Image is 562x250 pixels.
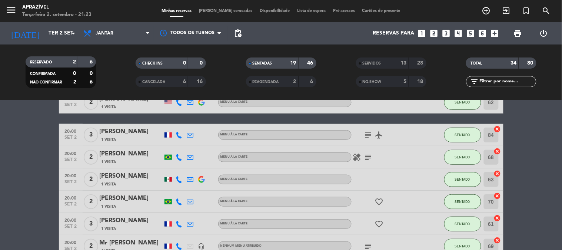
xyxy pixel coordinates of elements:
[528,60,535,66] strong: 80
[470,62,482,65] span: TOTAL
[494,125,501,133] i: cancel
[444,194,481,209] button: SENTADO
[102,159,116,165] span: 1 Visita
[84,128,98,142] span: 3
[531,22,556,45] div: LOG OUT
[363,62,381,65] span: SERVIDOS
[100,216,163,226] div: [PERSON_NAME]
[61,224,80,233] span: set 2
[233,29,242,38] span: pending_actions
[142,62,163,65] span: CHECK INS
[429,29,439,38] i: looks_two
[61,126,80,135] span: 20:00
[353,153,362,162] i: healing
[90,79,94,85] strong: 6
[220,178,248,181] span: Menu À La Carte
[363,80,382,84] span: NO-SHOW
[417,60,425,66] strong: 28
[220,101,248,103] span: Menu À La Carte
[375,197,384,206] i: favorite_border
[542,6,551,15] i: search
[102,137,116,143] span: 1 Visita
[220,155,248,158] span: Menu À La Carte
[511,60,517,66] strong: 34
[307,60,315,66] strong: 46
[100,127,163,136] div: [PERSON_NAME]
[293,9,329,13] span: Lista de espera
[102,226,116,232] span: 1 Visita
[73,71,76,76] strong: 0
[61,193,80,202] span: 20:00
[195,9,256,13] span: [PERSON_NAME] semeadas
[455,222,470,226] span: SENTADO
[375,131,384,139] i: airplanemode_active
[455,155,470,159] span: SENTADO
[30,72,56,76] span: CONFIRMADA
[444,150,481,165] button: SENTADO
[400,60,406,66] strong: 13
[61,102,80,111] span: set 2
[69,29,78,38] i: arrow_drop_down
[364,131,373,139] i: subject
[183,79,186,84] strong: 6
[198,243,205,250] i: headset_mic
[61,171,80,180] span: 20:00
[494,214,501,222] i: cancel
[197,79,204,84] strong: 16
[455,200,470,204] span: SENTADO
[142,80,165,84] span: CANCELADA
[290,60,296,66] strong: 19
[61,238,80,246] span: 20:00
[198,176,205,183] img: google-logo.png
[100,149,163,159] div: [PERSON_NAME]
[61,180,80,188] span: set 2
[30,80,62,84] span: NÃO CONFIRMAR
[6,4,17,18] button: menu
[84,95,98,110] span: 2
[102,204,116,210] span: 1 Visita
[494,148,501,155] i: cancel
[90,71,94,76] strong: 0
[198,99,205,106] img: google-logo.png
[84,194,98,209] span: 2
[6,4,17,16] i: menu
[444,95,481,110] button: SENTADO
[61,157,80,166] span: set 2
[444,128,481,142] button: SENTADO
[102,181,116,187] span: 1 Visita
[253,62,272,65] span: SENTADAS
[220,133,248,136] span: Menu À La Carte
[73,79,76,85] strong: 2
[220,222,248,225] span: Menu À La Carte
[90,59,94,65] strong: 6
[539,29,548,38] i: power_settings_new
[253,80,279,84] span: REAGENDADA
[359,9,404,13] span: Cartões de presente
[256,9,293,13] span: Disponibilidade
[100,238,163,248] div: Mr [PERSON_NAME]
[373,30,414,36] span: Reservas para
[100,171,163,181] div: [PERSON_NAME]
[403,79,406,84] strong: 5
[158,9,195,13] span: Minhas reservas
[513,29,522,38] span: print
[220,200,248,203] span: Menu À La Carte
[375,220,384,228] i: favorite_border
[494,170,501,177] i: cancel
[502,6,511,15] i: exit_to_app
[293,79,296,84] strong: 2
[470,77,479,86] i: filter_list
[96,31,113,36] span: Jantar
[522,6,531,15] i: turned_in_not
[220,244,262,247] span: Nenhum menu atribuído
[200,60,204,66] strong: 0
[417,29,426,38] i: looks_one
[22,4,92,11] div: Aprazível
[482,6,491,15] i: add_circle_outline
[6,25,45,42] i: [DATE]
[84,150,98,165] span: 2
[455,133,470,137] span: SENTADO
[494,237,501,244] i: cancel
[100,194,163,203] div: [PERSON_NAME]
[84,172,98,187] span: 2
